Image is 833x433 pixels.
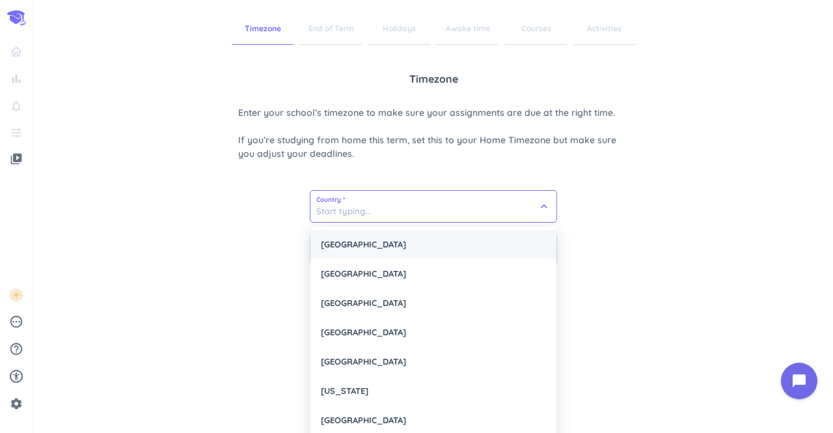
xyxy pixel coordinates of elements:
[538,200,551,213] i: keyboard_arrow_down
[505,13,567,45] span: Courses
[409,71,458,87] span: Timezone
[310,347,556,376] div: [GEOGRAPHIC_DATA]
[10,397,23,410] i: settings
[310,259,556,288] div: [GEOGRAPHIC_DATA]
[573,13,635,45] span: Activities
[310,376,556,406] div: [US_STATE]
[368,13,430,45] span: Holidays
[310,318,556,347] div: [GEOGRAPHIC_DATA]
[5,393,27,414] a: settings
[316,197,551,203] span: Country *
[300,13,362,45] span: End of Term
[10,152,23,165] i: video_library
[310,191,556,222] input: Start typing...
[9,314,23,329] i: pending
[232,13,294,45] span: Timezone
[310,288,556,318] div: [GEOGRAPHIC_DATA]
[437,13,498,45] span: Awake time
[310,230,556,259] div: [GEOGRAPHIC_DATA]
[238,106,629,161] span: Enter your school’s timezone to make sure your assignments are due at the right time. If you’re s...
[9,342,23,356] i: help_outline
